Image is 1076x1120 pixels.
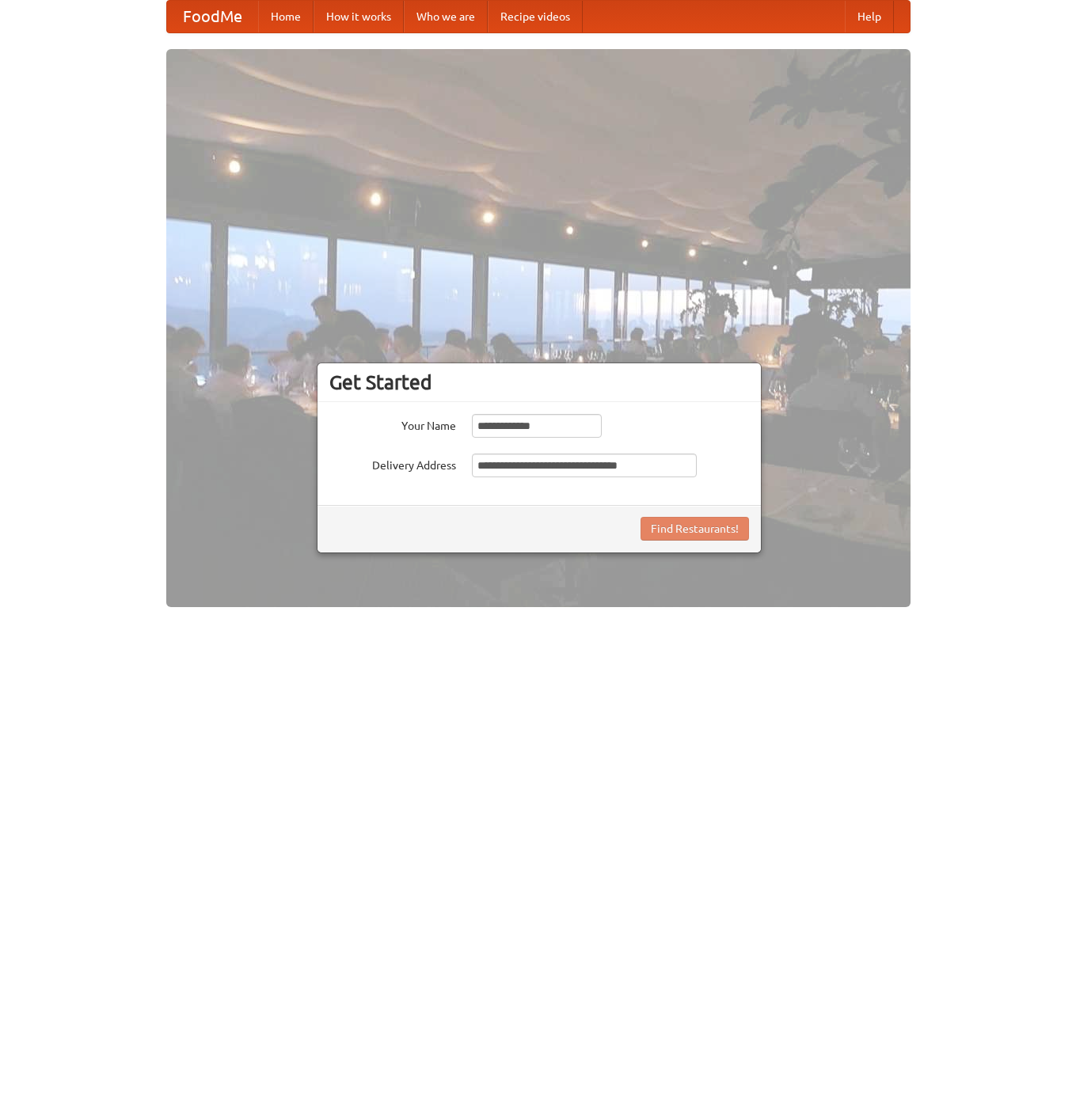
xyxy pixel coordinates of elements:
[167,1,258,32] a: FoodMe
[488,1,583,32] a: Recipe videos
[329,414,456,434] label: Your Name
[329,454,456,473] label: Delivery Address
[314,1,404,32] a: How it works
[258,1,314,32] a: Home
[845,1,894,32] a: Help
[329,370,749,394] h3: Get Started
[641,517,749,541] button: Find Restaurants!
[404,1,488,32] a: Who we are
